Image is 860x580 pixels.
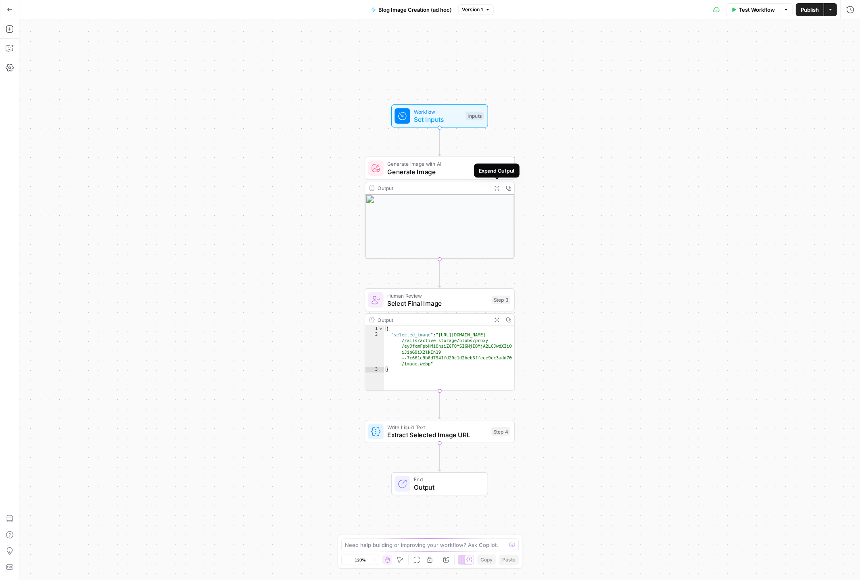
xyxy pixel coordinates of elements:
g: Edge from start to step_2 [438,127,441,156]
div: Inputs [466,112,484,121]
button: Copy [477,555,496,565]
span: Copy [480,556,493,563]
div: Write Liquid TextExtract Selected Image URLStep 4 [365,420,515,443]
div: Output [378,316,488,323]
span: Toggle code folding, rows 1 through 3 [378,326,384,332]
span: Extract Selected Image URL [387,430,487,440]
span: Test Workflow [739,6,775,14]
span: 120% [355,557,366,563]
div: 2 [365,332,384,367]
div: Generate Image with AIGenerate ImageStep 2Output [365,156,515,259]
span: Human Review [387,292,488,299]
img: image.webp%22] [365,194,514,259]
span: Blog Image Creation (ad hoc) [378,6,452,14]
div: 1 [365,326,384,332]
span: Generate Image with AI [387,160,488,168]
div: Human ReviewSelect Final ImageStep 3Output{ "selected_image":"[URL][DOMAIN_NAME] /rails/active_st... [365,288,515,391]
button: Test Workflow [726,3,780,16]
div: Output [378,184,488,192]
span: Write Liquid Text [387,424,487,431]
span: Paste [502,556,516,563]
g: Edge from step_4 to end [438,443,441,472]
span: Generate Image [387,167,488,177]
div: 3 [365,367,384,372]
g: Edge from step_2 to step_3 [438,259,441,288]
span: Select Final Image [387,298,488,308]
div: Step 3 [492,296,511,305]
div: Step 2 [492,164,511,173]
button: Blog Image Creation (ad hoc) [366,3,457,16]
div: EndOutput [365,472,515,496]
div: Step 4 [491,427,510,436]
span: Version 1 [462,6,483,13]
button: Version 1 [458,4,494,15]
span: Output [414,482,480,492]
g: Edge from step_3 to step_4 [438,390,441,419]
span: End [414,476,480,483]
span: Set Inputs [414,115,462,124]
span: Workflow [414,108,462,115]
div: WorkflowSet InputsInputs [365,104,515,128]
button: Publish [796,3,824,16]
button: Paste [499,555,519,565]
span: Publish [801,6,819,14]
